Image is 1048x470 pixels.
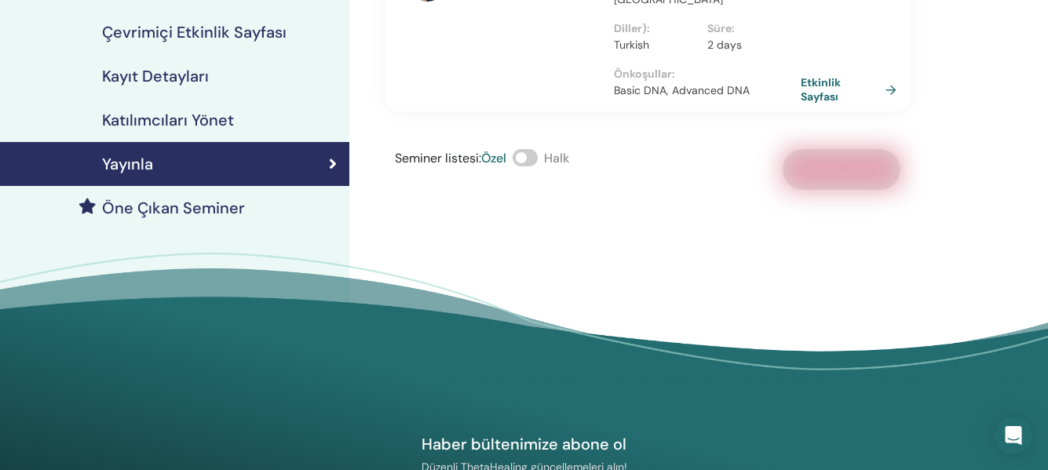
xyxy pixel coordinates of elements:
span: Halk [544,150,569,166]
p: Önkoşullar : [614,66,801,82]
p: Diller) : [614,20,698,37]
p: Basic DNA, Advanced DNA [614,82,801,99]
a: Etkinlik Sayfası [801,75,903,104]
h4: Yayınla [102,155,153,173]
p: Turkish [614,37,698,53]
h4: Haber bültenimize abone ol [343,434,706,454]
h4: Katılımcıları Yönet [102,111,234,129]
span: Özel [481,150,506,166]
h4: Kayıt Detayları [102,67,209,86]
div: Open Intercom Messenger [995,417,1032,454]
p: Süre : [707,20,791,37]
span: Seminer listesi : [395,150,481,166]
p: 2 days [707,37,791,53]
h4: Çevrimiçi Etkinlik Sayfası [102,23,287,42]
h4: Öne Çıkan Seminer [102,199,245,217]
